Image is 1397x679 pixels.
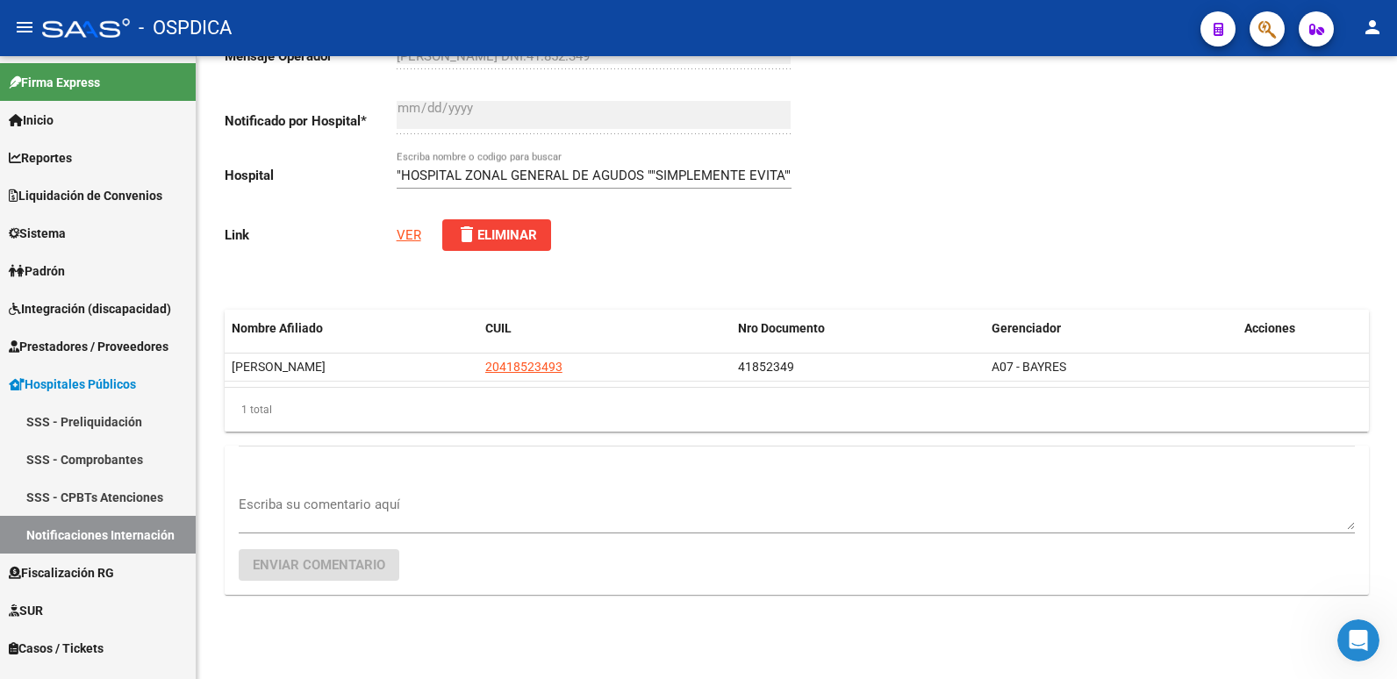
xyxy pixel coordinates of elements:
span: Prestadores / Proveedores [9,337,168,356]
span: Integración (discapacidad) [9,299,171,318]
p: Link [225,225,397,245]
mat-icon: menu [14,17,35,38]
datatable-header-cell: Nro Documento [731,310,985,347]
datatable-header-cell: CUIL [478,310,732,347]
span: SUR [9,601,43,620]
span: Nombre Afiliado [232,321,323,335]
p: Hospital [225,166,397,185]
span: Sistema [9,224,66,243]
span: Padrón [9,261,65,281]
span: Eliminar [456,227,537,243]
span: Inicio [9,111,54,130]
datatable-header-cell: Nombre Afiliado [225,310,478,347]
a: VER [397,227,421,243]
span: - OSPDICA [139,9,232,47]
span: Liquidación de Convenios [9,186,162,205]
span: Reportes [9,148,72,168]
mat-icon: delete [456,224,477,245]
span: BONZI ENZO FABIAN [232,360,326,374]
div: 1 total [225,388,1369,432]
span: Hospitales Públicos [9,375,136,394]
span: Casos / Tickets [9,639,104,658]
span: CUIL [485,321,512,335]
button: Eliminar [442,219,551,251]
span: Enviar comentario [253,557,385,573]
span: 20418523493 [485,360,562,374]
span: Nro Documento [738,321,825,335]
span: Firma Express [9,73,100,92]
iframe: Intercom live chat [1337,619,1379,661]
datatable-header-cell: Gerenciador [985,310,1238,347]
span: 41852349 [738,360,794,374]
button: Enviar comentario [239,549,399,581]
p: Notificado por Hospital [225,111,397,131]
p: Mensaje Operador [225,46,397,66]
mat-icon: person [1362,17,1383,38]
span: A07 - BAYRES [992,360,1066,374]
datatable-header-cell: Acciones [1237,310,1369,347]
span: Gerenciador [992,321,1061,335]
span: Acciones [1244,321,1295,335]
span: Fiscalización RG [9,563,114,583]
